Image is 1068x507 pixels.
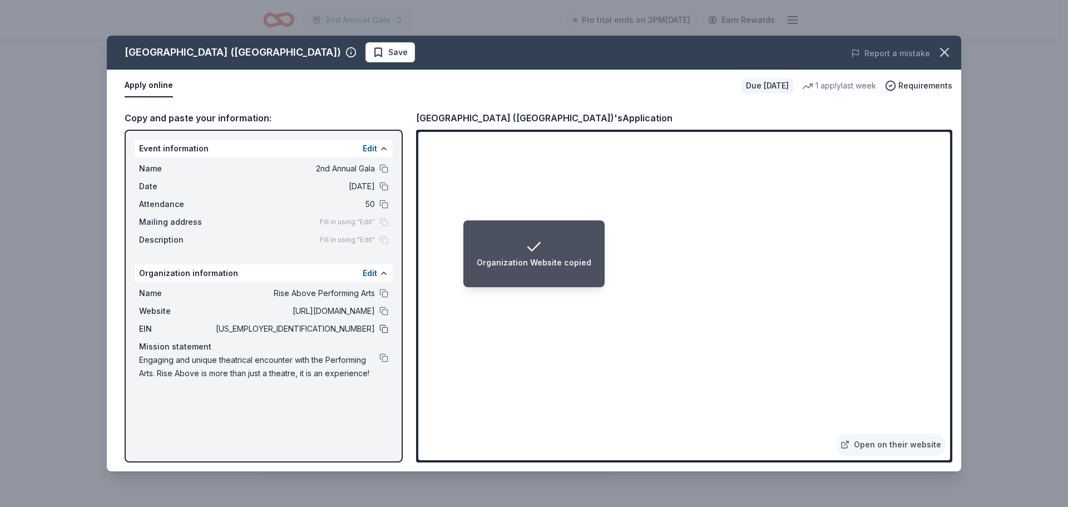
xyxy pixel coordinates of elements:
span: Rise Above Performing Arts [214,287,375,300]
a: Open on their website [836,434,946,456]
span: Name [139,287,214,300]
div: Organization Website copied [477,256,591,269]
span: [DATE] [214,180,375,193]
div: Due [DATE] [741,78,793,93]
span: Description [139,233,214,247]
span: Fill in using "Edit" [320,218,375,227]
button: Apply online [125,74,173,97]
span: Date [139,180,214,193]
span: EIN [139,322,214,336]
button: Save [365,42,415,62]
span: Fill in using "Edit" [320,235,375,244]
span: Mailing address [139,215,214,229]
div: 1 apply last week [802,79,876,92]
span: [US_EMPLOYER_IDENTIFICATION_NUMBER] [214,322,375,336]
span: Requirements [898,79,952,92]
span: Save [388,46,408,59]
div: Event information [135,140,393,157]
div: Copy and paste your information: [125,111,403,125]
button: Edit [363,267,377,280]
span: 2nd Annual Gala [214,162,375,175]
button: Report a mistake [851,47,930,60]
span: Engaging and unique theatrical encounter with the Performing Arts. Rise Above is more than just a... [139,353,379,380]
span: 50 [214,198,375,211]
div: Organization information [135,264,393,282]
button: Requirements [885,79,952,92]
span: Attendance [139,198,214,211]
div: [GEOGRAPHIC_DATA] ([GEOGRAPHIC_DATA])'s Application [416,111,673,125]
span: Website [139,304,214,318]
span: [URL][DOMAIN_NAME] [214,304,375,318]
div: Mission statement [139,340,388,353]
div: [GEOGRAPHIC_DATA] ([GEOGRAPHIC_DATA]) [125,43,341,61]
button: Edit [363,142,377,155]
span: Name [139,162,214,175]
